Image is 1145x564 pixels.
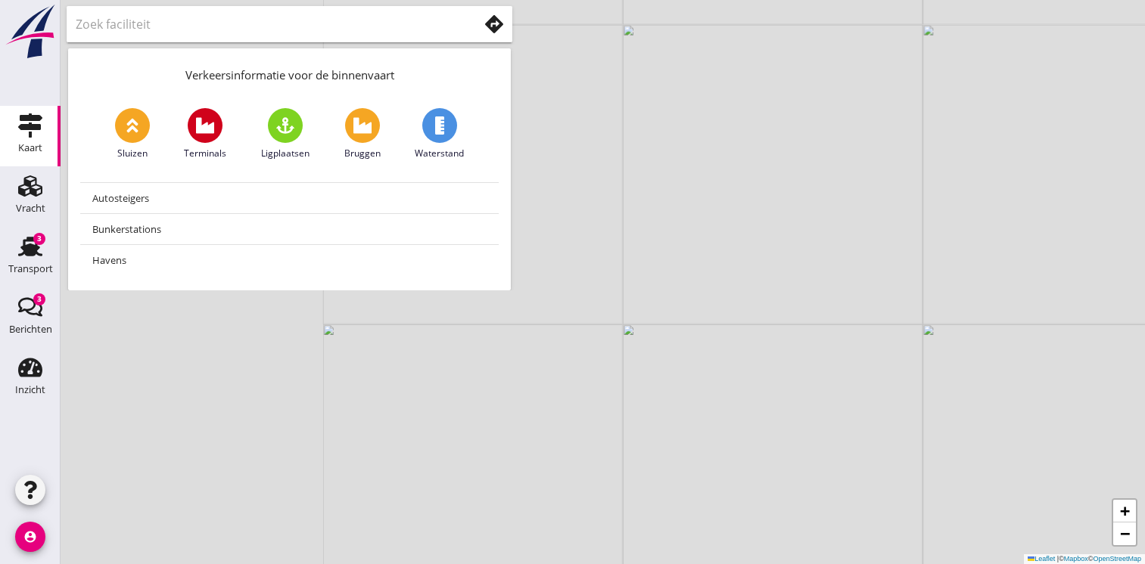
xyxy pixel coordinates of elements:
a: Ligplaatsen [261,108,310,160]
div: Kaart [18,143,42,153]
a: OpenStreetMap [1093,555,1141,562]
a: Sluizen [115,108,150,160]
span: − [1120,524,1130,543]
div: Transport [8,264,53,274]
a: Zoom out [1113,522,1136,545]
span: + [1120,501,1130,520]
span: | [1057,555,1059,562]
div: 3 [33,293,45,305]
div: 3 [33,233,45,245]
div: Bunkerstations [92,220,487,238]
div: Verkeersinformatie voor de binnenvaart [68,48,511,96]
span: Sluizen [117,147,148,160]
a: Bruggen [344,108,381,160]
img: logo-small.a267ee39.svg [3,4,58,60]
div: Havens [92,251,487,269]
i: account_circle [15,522,45,552]
div: © © [1024,554,1145,564]
a: Terminals [184,108,226,160]
span: Bruggen [344,147,381,160]
input: Zoek faciliteit [76,12,457,36]
div: Vracht [16,203,45,213]
span: Waterstand [415,147,464,160]
a: Waterstand [415,108,464,160]
span: Ligplaatsen [261,147,310,160]
span: Terminals [184,147,226,160]
div: Inzicht [15,385,45,395]
div: Autosteigers [92,189,487,207]
a: Leaflet [1028,555,1055,562]
div: Berichten [9,324,52,334]
a: Zoom in [1113,500,1136,522]
a: Mapbox [1064,555,1088,562]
